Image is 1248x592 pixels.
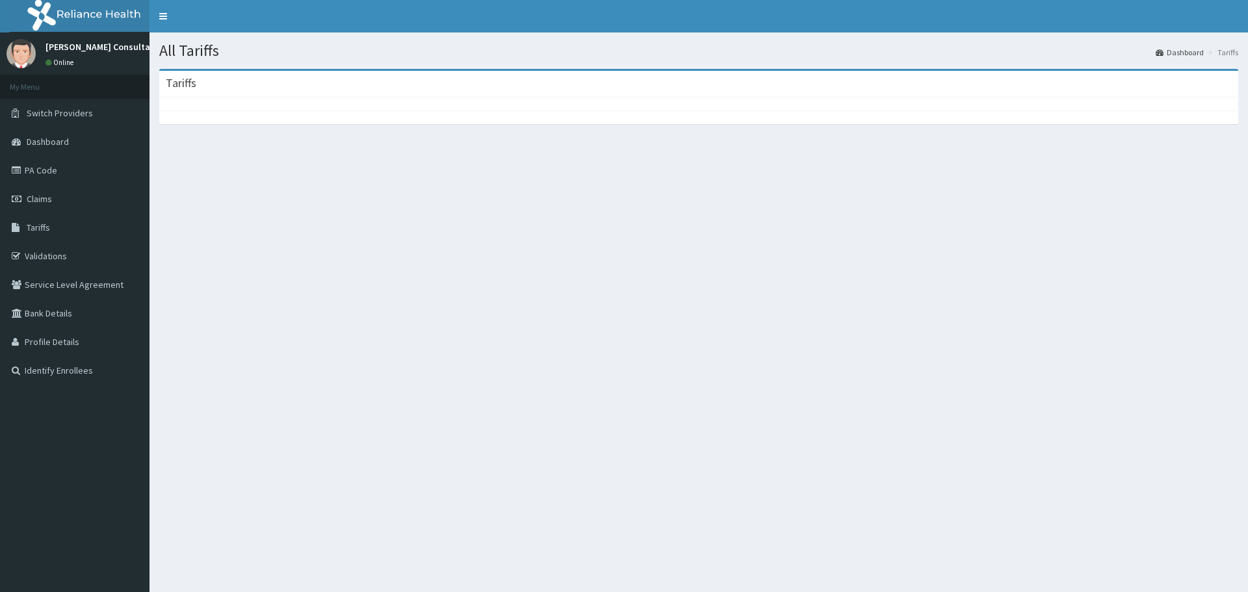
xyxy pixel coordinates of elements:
[45,58,77,67] a: Online
[45,42,164,51] p: [PERSON_NAME] Consultants
[159,42,1238,59] h1: All Tariffs
[166,77,196,89] h3: Tariffs
[27,222,50,233] span: Tariffs
[27,136,69,148] span: Dashboard
[6,39,36,68] img: User Image
[27,107,93,119] span: Switch Providers
[1205,47,1238,58] li: Tariffs
[27,193,52,205] span: Claims
[1156,47,1204,58] a: Dashboard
